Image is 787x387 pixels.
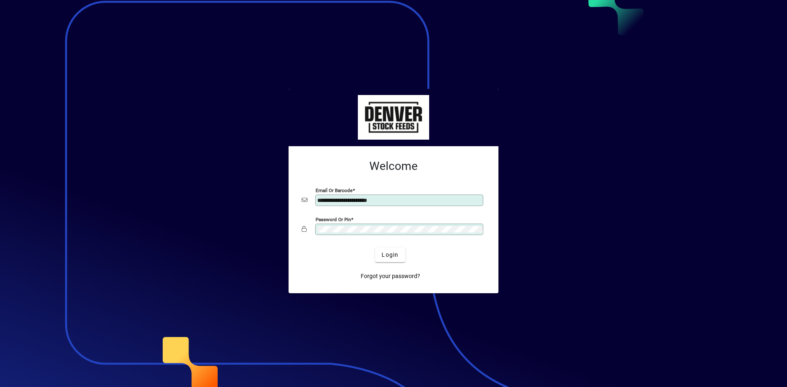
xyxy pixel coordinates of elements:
span: Login [382,251,398,259]
span: Forgot your password? [361,272,420,281]
a: Forgot your password? [357,269,423,283]
button: Login [375,247,405,262]
mat-label: Email or Barcode [316,188,353,193]
h2: Welcome [302,159,485,173]
mat-label: Password or Pin [316,217,351,222]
